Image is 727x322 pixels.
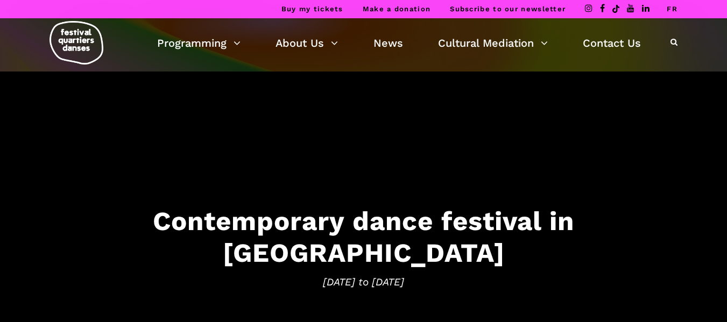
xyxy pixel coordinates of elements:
[30,205,697,269] h3: Contemporary dance festival in [GEOGRAPHIC_DATA]
[363,5,431,13] a: Make a donation
[157,34,241,52] a: Programming
[438,34,548,52] a: Cultural Mediation
[30,274,697,290] span: [DATE] to [DATE]
[667,5,677,13] a: FR
[276,34,338,52] a: About Us
[373,34,403,52] a: News
[281,5,343,13] a: Buy my tickets
[583,34,641,52] a: Contact Us
[450,5,566,13] a: Subscribe to our newsletter
[50,21,103,65] img: logo-fqd-med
